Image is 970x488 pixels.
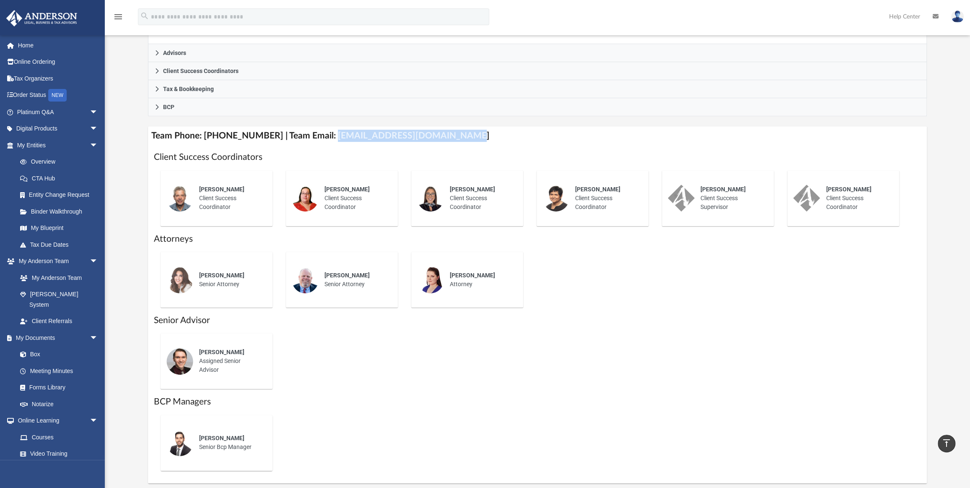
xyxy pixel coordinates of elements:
[12,203,111,220] a: Binder Walkthrough
[695,179,768,217] div: Client Success Supervisor
[193,342,267,380] div: Assigned Senior Advisor
[90,120,106,138] span: arrow_drop_down
[12,236,111,253] a: Tax Due Dates
[6,329,106,346] a: My Documentsarrow_drop_down
[154,233,921,245] h1: Attorneys
[12,396,106,412] a: Notarize
[569,179,643,217] div: Client Success Coordinator
[12,154,111,170] a: Overview
[6,104,111,120] a: Platinum Q&Aarrow_drop_down
[6,54,111,70] a: Online Ordering
[826,186,871,193] span: [PERSON_NAME]
[700,186,746,193] span: [PERSON_NAME]
[90,137,106,154] span: arrow_drop_down
[12,269,102,286] a: My Anderson Team
[163,50,186,56] span: Advisors
[575,186,620,193] span: [PERSON_NAME]
[6,412,106,429] a: Online Learningarrow_drop_down
[199,349,244,355] span: [PERSON_NAME]
[12,220,106,237] a: My Blueprint
[417,185,444,211] img: thumbnail
[199,272,244,279] span: [PERSON_NAME]
[668,185,695,211] img: thumbnail
[199,435,244,441] span: [PERSON_NAME]
[163,104,174,110] span: BCP
[154,151,921,163] h1: Client Success Coordinators
[938,435,955,452] a: vertical_align_top
[12,286,106,313] a: [PERSON_NAME] System
[6,37,111,54] a: Home
[140,11,149,21] i: search
[148,44,927,62] a: Advisors
[941,438,952,448] i: vertical_align_top
[166,185,193,211] img: thumbnail
[319,179,392,217] div: Client Success Coordinator
[154,314,921,326] h1: Senior Advisor
[450,272,495,279] span: [PERSON_NAME]
[542,185,569,211] img: thumbnail
[163,86,214,92] span: Tax & Bookkeeping
[148,62,927,80] a: Client Success Coordinators
[6,120,111,137] a: Digital Productsarrow_drop_down
[148,98,927,116] a: BCP
[90,329,106,347] span: arrow_drop_down
[154,396,921,408] h1: BCP Managers
[292,266,319,293] img: thumbnail
[12,363,106,379] a: Meeting Minutes
[951,10,964,23] img: User Pic
[444,265,517,295] div: Attorney
[417,266,444,293] img: thumbnail
[6,70,111,87] a: Tax Organizers
[12,346,102,363] a: Box
[793,185,820,211] img: thumbnail
[193,428,267,457] div: Senior Bcp Manager
[193,265,267,295] div: Senior Attorney
[12,379,102,396] a: Forms Library
[166,266,193,293] img: thumbnail
[6,137,111,154] a: My Entitiesarrow_drop_down
[90,253,106,270] span: arrow_drop_down
[166,429,193,456] img: thumbnail
[324,186,370,193] span: [PERSON_NAME]
[90,412,106,430] span: arrow_drop_down
[113,16,123,22] a: menu
[12,187,111,204] a: Entity Change Request
[444,179,517,217] div: Client Success Coordinator
[48,89,67,102] div: NEW
[113,12,123,22] i: menu
[319,265,392,295] div: Senior Attorney
[193,179,267,217] div: Client Success Coordinator
[166,348,193,375] img: thumbnail
[148,126,927,145] h4: Team Phone: [PHONE_NUMBER] | Team Email: [EMAIL_ADDRESS][DOMAIN_NAME]
[12,429,106,446] a: Courses
[6,253,106,270] a: My Anderson Teamarrow_drop_down
[12,446,102,462] a: Video Training
[90,104,106,121] span: arrow_drop_down
[820,179,893,217] div: Client Success Coordinator
[4,10,80,26] img: Anderson Advisors Platinum Portal
[6,87,111,104] a: Order StatusNEW
[199,186,244,193] span: [PERSON_NAME]
[12,170,111,187] a: CTA Hub
[324,272,370,279] span: [PERSON_NAME]
[450,186,495,193] span: [PERSON_NAME]
[163,68,239,74] span: Client Success Coordinators
[12,313,106,330] a: Client Referrals
[148,80,927,98] a: Tax & Bookkeeping
[292,185,319,211] img: thumbnail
